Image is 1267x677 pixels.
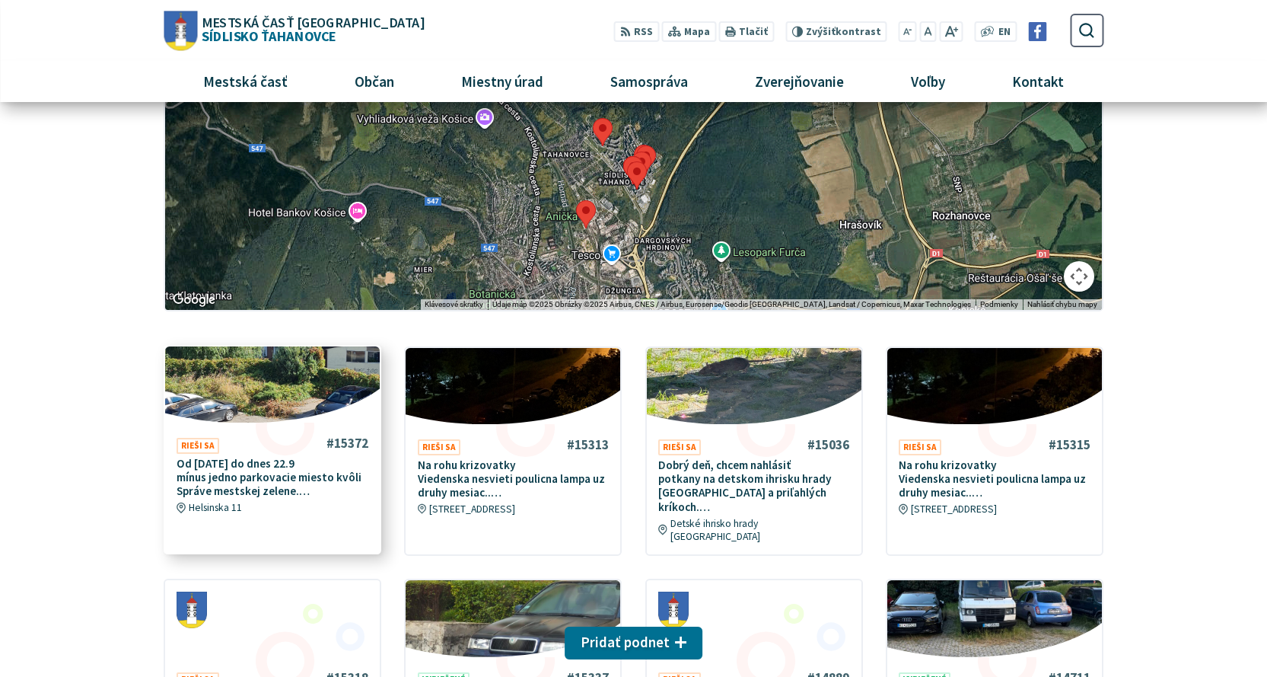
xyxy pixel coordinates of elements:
[164,11,424,50] a: Logo Sídlisko Ťahanovce, prejsť na domovskú stránku.
[326,436,368,452] h4: #15372
[670,517,850,543] span: Detské ihrisko hrady [GEOGRAPHIC_DATA]
[583,61,716,102] a: Samospráva
[565,627,703,660] button: Pridať podnet
[169,290,219,310] img: Google
[177,457,368,499] p: Od [DATE] do dnes 22.9 mínus jedno parkovacie miesto kvôli Správe mestskej zelene.…
[658,439,701,455] span: Rieši sa
[806,25,836,38] span: Zvýšiť
[429,503,515,516] span: [STREET_ADDRESS]
[1064,261,1094,292] button: Ovládať kameru na mape
[418,439,460,455] span: Rieši sa
[164,57,1103,311] div: Mapa podnetov
[719,21,774,42] button: Tlačiť
[995,24,1015,40] a: EN
[998,24,1011,40] span: EN
[1028,22,1047,41] img: Prejsť na Facebook stránku
[887,348,1102,528] a: #15315 Rieši sa Na rohu krizovatky Viedenska nesvieti poulicna lampa uz druhy mesiac..… [STREET_A...
[750,61,850,102] span: Zverejňovanie
[906,61,951,102] span: Voľby
[197,15,424,43] span: Sídlisko Ťahanovce
[604,61,693,102] span: Samospráva
[189,502,242,515] span: Helsinska 11
[425,299,483,310] button: Klávesové skratky
[349,61,400,102] span: Občan
[1049,437,1090,453] h4: #15315
[326,61,422,102] a: Občan
[177,438,219,454] span: Rieši sa
[418,458,610,500] p: Na rohu krizovatky Viedenska nesvieti poulicna lampa uz druhy mesiac..…
[899,21,917,42] button: Zmenšiť veľkosť písma
[939,21,963,42] button: Zväčšiť veľkosť písma
[658,458,850,514] p: Dobrý deň, chcem nahlásiť potkany na detskom ihrisku hrady [GEOGRAPHIC_DATA] a priľahlých kríkoch.…
[406,348,620,528] a: #15313 Rieši sa Na rohu krizovatky Viedenska nesvieti poulicna lampa uz druhy mesiac..… [STREET_A...
[581,634,670,651] span: Pridať podnet
[807,437,849,453] h4: #15036
[1027,300,1097,308] a: Nahlásiť chybu mapy
[899,439,941,455] span: Rieši sa
[433,61,571,102] a: Miestny úrad
[634,24,653,40] span: RSS
[919,21,936,42] button: Nastaviť pôvodnú veľkosť písma
[899,458,1090,500] p: Na rohu krizovatky Viedenska nesvieti poulicna lampa uz druhy mesiac..…
[662,21,716,42] a: Mapa
[1007,61,1070,102] span: Kontakt
[684,24,710,40] span: Mapa
[980,300,1018,308] a: Podmienky (otvorí sa na novej karte)
[806,26,881,38] span: kontrast
[165,346,380,526] a: #15372 Rieši sa Od [DATE] do dnes 22.9 mínus jedno parkovacie miesto kvôli Správe mestskej zelene...
[455,61,549,102] span: Miestny úrad
[911,503,997,516] span: [STREET_ADDRESS]
[567,437,609,453] h4: #15313
[614,21,659,42] a: RSS
[202,15,424,29] span: Mestská časť [GEOGRAPHIC_DATA]
[647,348,861,554] a: #15036 Rieši sa Dobrý deň, chcem nahlásiť potkany na detskom ihrisku hrady [GEOGRAPHIC_DATA] a pr...
[492,300,971,308] span: Údaje máp ©2025 Obrázky ©2025 Airbus, CNES / Airbus, Eurosense/Geodis [GEOGRAPHIC_DATA], Landsat ...
[985,61,1092,102] a: Kontakt
[175,61,315,102] a: Mestská časť
[727,61,872,102] a: Zverejňovanie
[739,26,768,38] span: Tlačiť
[785,21,887,42] button: Zvýšiťkontrast
[164,11,197,50] img: Prejsť na domovskú stránku
[883,61,973,102] a: Voľby
[169,290,219,310] a: Otvoriť túto oblasť v Mapách Google (otvorí nové okno)
[197,61,293,102] span: Mestská časť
